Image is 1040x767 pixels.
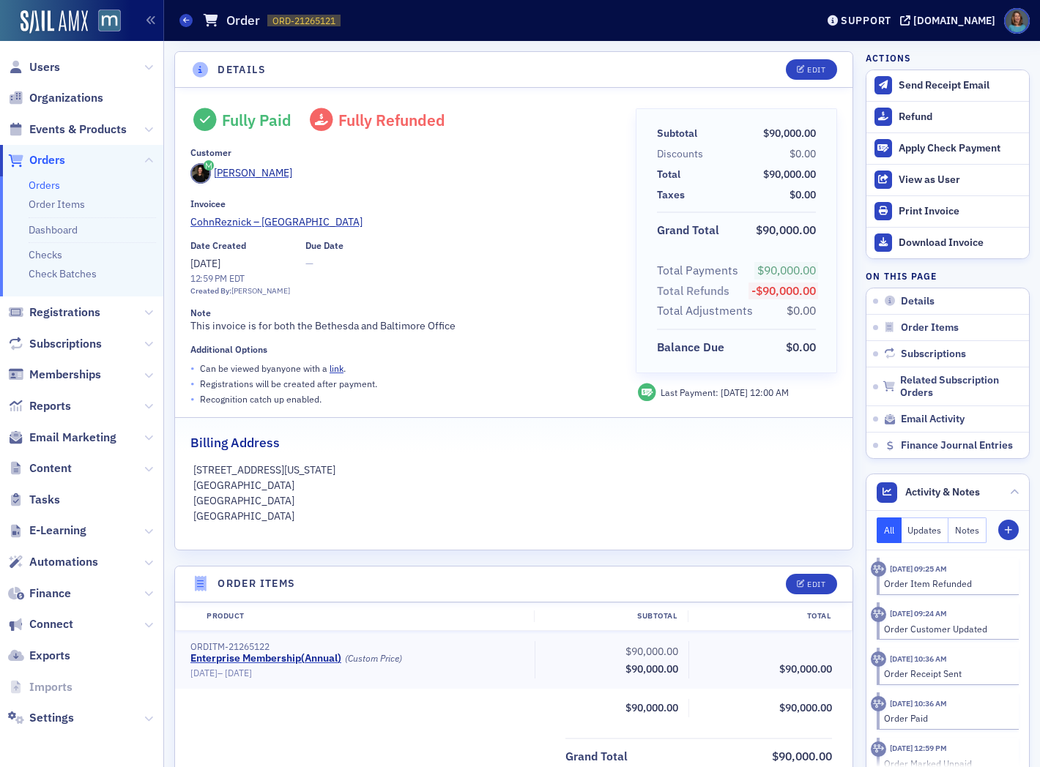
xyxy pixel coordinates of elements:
[190,433,280,452] h2: Billing Address
[190,198,226,209] div: Invoicee
[190,214,363,230] span: CohnReznick – Bethesda
[8,336,102,352] a: Subscriptions
[190,272,227,284] time: 12:59 PM
[200,362,346,375] p: Can be viewed by anyone with a .
[657,187,690,203] span: Taxes
[190,392,195,407] span: •
[757,263,816,277] span: $90,000.00
[866,51,911,64] h4: Actions
[661,386,789,399] div: Last Payment:
[29,336,102,352] span: Subscriptions
[841,14,891,27] div: Support
[657,339,729,356] span: Balance Due
[190,214,615,230] a: CohnReznick – [GEOGRAPHIC_DATA]
[214,165,292,181] div: [PERSON_NAME]
[29,648,70,664] span: Exports
[902,517,949,543] button: Updates
[884,667,1009,680] div: Order Receipt Sent
[913,14,995,27] div: [DOMAIN_NAME]
[190,344,267,355] div: Additional Options
[8,59,60,75] a: Users
[890,608,947,618] time: 9/22/2025 09:24 AM
[657,283,735,300] span: Total Refunds
[200,392,322,405] p: Recognition catch up enabled.
[899,236,1022,250] div: Download Invoice
[657,126,702,141] span: Subtotal
[193,509,835,524] p: [GEOGRAPHIC_DATA]
[8,398,71,414] a: Reports
[190,163,292,184] a: [PERSON_NAME]
[8,710,74,726] a: Settings
[29,554,98,570] span: Automations
[8,492,60,508] a: Tasks
[29,304,100,321] span: Registrations
[8,554,98,570] a: Automations
[890,698,947,708] time: 9/5/2025 10:36 AM
[29,679,73,695] span: Imports
[8,585,71,602] a: Finance
[190,257,220,270] span: [DATE]
[227,272,245,284] span: EDT
[900,15,1000,26] button: [DOMAIN_NAME]
[756,222,816,237] span: $90,000.00
[29,430,116,446] span: Email Marketing
[688,610,842,622] div: Total
[190,652,341,665] a: Enterprise Membership(Annual)
[866,195,1029,227] a: Print Invoice
[779,662,832,676] span: $90,000.00
[877,517,902,543] button: All
[866,132,1029,164] button: Apply Check Payment
[231,285,290,297] div: [PERSON_NAME]
[190,376,195,392] span: •
[190,307,211,318] div: Note
[272,15,335,27] span: ORD-21265121
[657,283,729,300] div: Total Refunds
[218,62,266,78] h4: Details
[29,460,72,476] span: Content
[196,610,534,622] div: Product
[890,564,947,574] time: 9/22/2025 09:25 AM
[565,748,628,766] div: Grand Total
[29,523,86,539] span: E-Learning
[193,478,835,493] p: [GEOGRAPHIC_DATA]
[807,580,825,588] div: Edit
[29,492,60,508] span: Tasks
[190,641,524,652] div: ORDITM-21265122
[786,59,836,80] button: Edit
[871,561,886,577] div: Activity
[345,653,402,664] div: (Custom Price)
[190,147,231,158] div: Customer
[190,667,524,678] div: –
[899,111,1022,124] div: Refund
[218,576,295,591] h4: Order Items
[190,307,615,334] div: This invoice is for both the Bethesda and Baltimore Office
[29,248,62,261] a: Checks
[807,66,825,74] div: Edit
[751,283,816,298] span: -$90,000.00
[29,710,74,726] span: Settings
[866,101,1029,132] button: Refund
[29,398,71,414] span: Reports
[565,748,633,766] span: Grand Total
[657,146,708,162] span: Discounts
[866,164,1029,195] button: View as User
[871,696,886,711] div: Activity
[871,741,886,757] div: Activity
[866,227,1029,258] a: Download Invoice
[657,262,738,280] div: Total Payments
[29,367,101,383] span: Memberships
[8,616,73,632] a: Connect
[29,59,60,75] span: Users
[786,340,816,354] span: $0.00
[305,240,343,251] div: Due Date
[657,167,686,182] span: Total
[29,267,97,280] a: Check Batches
[29,179,60,192] a: Orders
[305,256,343,272] span: —
[29,152,65,168] span: Orders
[750,386,789,398] span: 12:00 AM
[21,10,88,34] img: SailAMX
[8,121,127,138] a: Events & Products
[900,374,1022,400] span: Related Subscription Orders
